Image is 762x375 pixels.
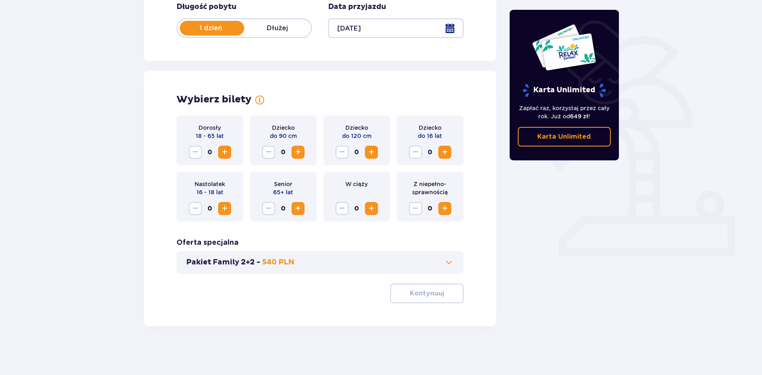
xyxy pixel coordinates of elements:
button: Increase [218,146,231,159]
span: 0 [350,146,363,159]
button: Decrease [409,146,422,159]
p: 540 PLN [262,257,294,267]
span: 0 [277,146,290,159]
span: 0 [350,202,363,215]
p: Dziecko [345,124,368,132]
p: Karta Unlimited [537,132,591,141]
p: Oferta specjalna [177,238,239,248]
span: 0 [424,146,437,159]
p: Pakiet Family 2+2 - [186,257,261,267]
p: Dorosły [199,124,221,132]
p: Zapłać raz, korzystaj przez cały rok. Już od ! [518,104,611,120]
p: 16 - 18 lat [197,188,223,196]
span: 0 [203,146,216,159]
button: Kontynuuj [390,284,464,303]
button: Increase [365,202,378,215]
span: 649 zł [570,113,588,120]
button: Decrease [336,146,349,159]
button: Decrease [262,202,275,215]
p: do 120 cm [342,132,371,140]
p: Wybierz bilety [177,93,252,106]
p: W ciąży [345,180,368,188]
p: Dziecko [419,124,442,132]
p: Karta Unlimited [522,83,607,98]
button: Increase [438,202,451,215]
button: Increase [292,202,305,215]
a: Karta Unlimited [518,127,611,146]
button: Increase [218,202,231,215]
button: Increase [438,146,451,159]
button: Decrease [189,202,202,215]
p: Dłużej [244,24,311,33]
span: 0 [203,202,216,215]
button: Decrease [262,146,275,159]
p: Długość pobytu [177,2,236,12]
button: Decrease [409,202,422,215]
span: 0 [277,202,290,215]
p: 18 - 65 lat [196,132,224,140]
button: Pakiet Family 2+2 -540 PLN [186,257,454,267]
p: Nastolatek [194,180,225,188]
p: do 90 cm [270,132,297,140]
p: Z niepełno­sprawnością [403,180,457,196]
button: Decrease [336,202,349,215]
p: Kontynuuj [410,289,444,298]
p: Dziecko [272,124,295,132]
p: Senior [274,180,292,188]
button: Increase [365,146,378,159]
p: 1 dzień [177,24,244,33]
span: 0 [424,202,437,215]
button: Decrease [189,146,202,159]
p: Data przyjazdu [328,2,386,12]
p: 65+ lat [273,188,293,196]
button: Increase [292,146,305,159]
p: do 16 lat [418,132,442,140]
